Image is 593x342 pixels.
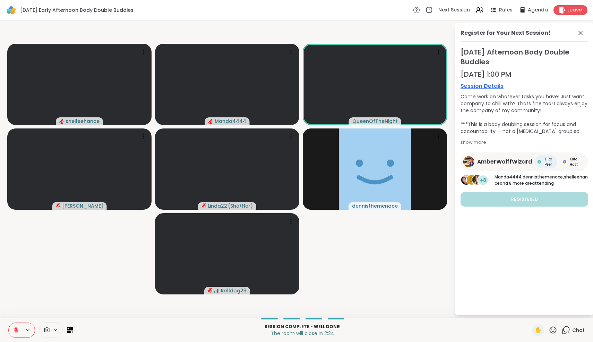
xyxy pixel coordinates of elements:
[352,118,398,125] span: QueenOfTheNight
[461,69,588,79] div: [DATE] 1:00 PM
[470,176,474,185] span: d
[568,157,580,167] span: Elite Host
[461,82,588,90] a: Session Details
[463,156,474,167] img: AmberWolffWizard
[523,174,564,180] span: dennisthemenace ,
[477,158,532,166] span: AmberWolffWizard
[215,118,246,125] span: Manda4444
[221,287,247,294] span: Kelldog23
[535,326,542,334] span: ✋
[66,118,100,125] span: shelleehance
[461,29,551,37] div: Register for Your Next Session!
[201,203,206,208] span: audio-muted
[461,139,588,146] div: show more
[20,7,134,14] span: [DATE] Early Afternoon Body Double Buddies
[563,160,566,164] img: Elite Host
[208,119,213,124] span: audio-muted
[461,175,471,185] img: Manda4444
[77,324,528,330] p: Session Complete - well done!
[352,202,398,209] span: dennisthemenace
[228,202,253,209] span: ( She/Her )
[528,7,548,14] span: Agenda
[538,160,541,164] img: Elite Peer
[495,174,588,186] p: and 8 more are attending
[495,174,523,180] span: Manda4444 ,
[472,175,482,185] img: shelleehance
[77,330,528,337] p: The room will close in 2:24
[511,196,538,202] span: Registered
[59,119,64,124] span: audio-muted
[461,152,588,171] a: AmberWolffWizardAmberWolffWizardElite PeerElite PeerElite HostElite Host
[495,174,588,186] span: shelleehance
[208,202,227,209] span: Linda22
[461,192,588,207] button: Registered
[6,4,17,16] img: ShareWell Logomark
[480,177,486,184] span: +8
[56,203,61,208] span: audio-muted
[461,93,588,135] div: Come work on whatever tasks you have! Just want company to chill with? Thats fine too! I always e...
[438,7,470,14] span: Next Session
[499,7,513,14] span: Rules
[461,47,588,67] span: [DATE] Afternoon Body Double Buddies
[62,202,103,209] span: [PERSON_NAME]
[572,327,585,334] span: Chat
[567,7,582,14] span: Leave
[542,157,555,167] span: Elite Peer
[208,288,213,293] span: audio-muted
[339,128,411,210] img: dennisthemenace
